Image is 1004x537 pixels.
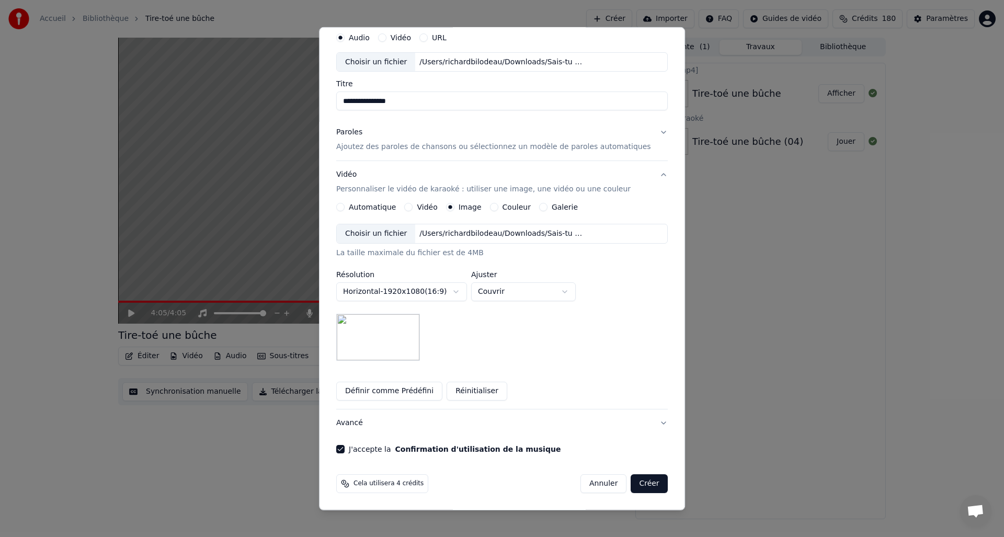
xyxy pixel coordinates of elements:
[349,33,370,41] label: Audio
[416,228,594,239] div: /Users/richardbilodeau/Downloads/Sais-tu mon âme/Sais-tu mon âme 01.jpeg
[336,409,668,437] button: Avancé
[417,203,438,211] label: Vidéo
[336,80,668,87] label: Titre
[395,445,561,453] button: J'accepte la
[337,224,415,243] div: Choisir un fichier
[459,203,482,211] label: Image
[391,33,411,41] label: Vidéo
[336,184,631,195] p: Personnaliser le vidéo de karaoké : utiliser une image, une vidéo ou une couleur
[336,161,668,203] button: VidéoPersonnaliser le vidéo de karaoké : utiliser une image, une vidéo ou une couleur
[337,52,415,71] div: Choisir un fichier
[631,474,668,493] button: Créer
[336,169,631,195] div: Vidéo
[349,203,396,211] label: Automatique
[336,142,651,152] p: Ajoutez des paroles de chansons ou sélectionnez un modèle de paroles automatiques
[353,479,424,488] span: Cela utilisera 4 crédits
[336,127,362,138] div: Paroles
[336,271,467,278] label: Résolution
[503,203,531,211] label: Couleur
[552,203,578,211] label: Galerie
[471,271,576,278] label: Ajuster
[432,33,447,41] label: URL
[447,382,507,401] button: Réinitialiser
[349,445,561,453] label: J'accepte la
[336,203,668,409] div: VidéoPersonnaliser le vidéo de karaoké : utiliser une image, une vidéo ou une couleur
[336,119,668,161] button: ParolesAjoutez des paroles de chansons ou sélectionnez un modèle de paroles automatiques
[580,474,626,493] button: Annuler
[336,382,442,401] button: Définir comme Prédéfini
[336,248,668,258] div: La taille maximale du fichier est de 4MB
[416,56,594,67] div: /Users/richardbilodeau/Downloads/Sais-tu mon âme/Sais-tu mon âme.mp3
